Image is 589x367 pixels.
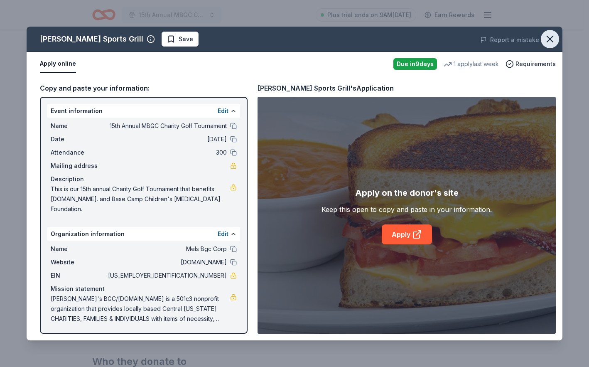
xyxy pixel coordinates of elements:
span: Website [51,257,106,267]
span: 300 [106,148,227,158]
div: [PERSON_NAME] Sports Grill [40,32,143,46]
span: Mels Bgc Corp [106,244,227,254]
span: Name [51,244,106,254]
span: Attendance [51,148,106,158]
div: Keep this open to copy and paste in your information. [321,204,492,214]
button: Save [162,32,199,47]
a: Apply [382,224,432,244]
div: 1 apply last week [444,59,499,69]
span: [DOMAIN_NAME] [106,257,227,267]
span: This is our 15th annual Charity Golf Tournament that benefits [DOMAIN_NAME]. and Base Camp Childr... [51,184,230,214]
span: 15th Annual MBGC Charity Golf Tournament [106,121,227,131]
button: Requirements [506,59,556,69]
div: Event information [47,104,240,118]
span: [DATE] [106,134,227,144]
button: Edit [218,106,228,116]
span: [PERSON_NAME]'s BGC/[DOMAIN_NAME] is a 501c3 nonprofit organization that provides locally based C... [51,294,230,324]
span: EIN [51,271,106,281]
span: [US_EMPLOYER_IDENTIFICATION_NUMBER] [106,271,227,281]
button: Apply online [40,55,76,73]
div: Organization information [47,227,240,241]
div: Copy and paste your information: [40,83,248,94]
span: Name [51,121,106,131]
div: Mission statement [51,284,237,294]
span: Requirements [515,59,556,69]
div: Due in 9 days [393,58,437,70]
div: [PERSON_NAME] Sports Grill's Application [258,83,394,94]
button: Report a mistake [480,35,539,45]
div: Apply on the donor's site [355,186,459,200]
div: Description [51,174,237,184]
button: Edit [218,229,228,239]
span: Save [179,34,193,44]
span: Mailing address [51,161,106,171]
span: Date [51,134,106,144]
